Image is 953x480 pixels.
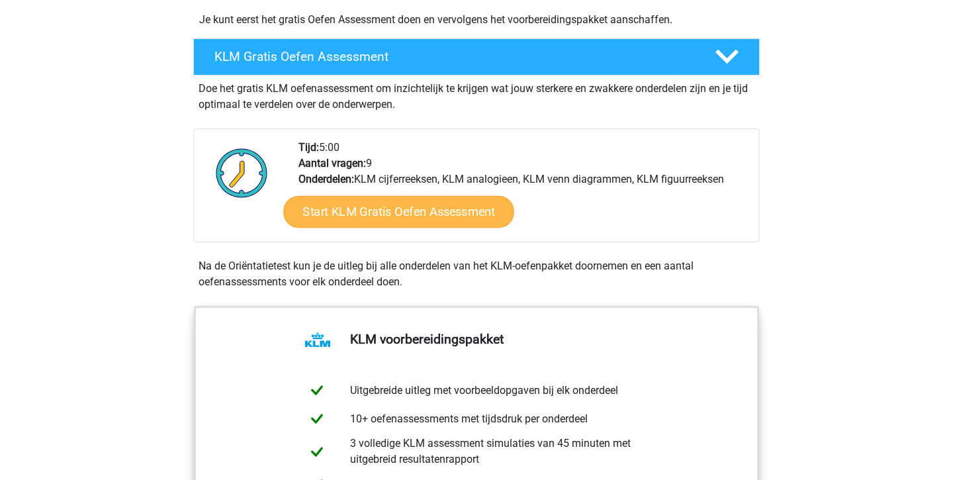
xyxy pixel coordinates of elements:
div: 5:00 9 KLM cijferreeksen, KLM analogieen, KLM venn diagrammen, KLM figuurreeksen [289,140,758,242]
div: Na de Oriëntatietest kun je de uitleg bij alle onderdelen van het KLM-oefenpakket doornemen en ee... [193,258,760,290]
b: Tijd: [298,141,319,154]
div: Doe het gratis KLM oefenassessment om inzichtelijk te krijgen wat jouw sterkere en zwakkere onder... [193,75,760,113]
b: Onderdelen: [298,173,354,185]
b: Aantal vragen: [298,157,366,169]
a: Start KLM Gratis Oefen Assessment [283,195,514,227]
img: Klok [208,140,275,206]
h4: KLM Gratis Oefen Assessment [214,49,694,64]
a: KLM Gratis Oefen Assessment [188,38,765,75]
